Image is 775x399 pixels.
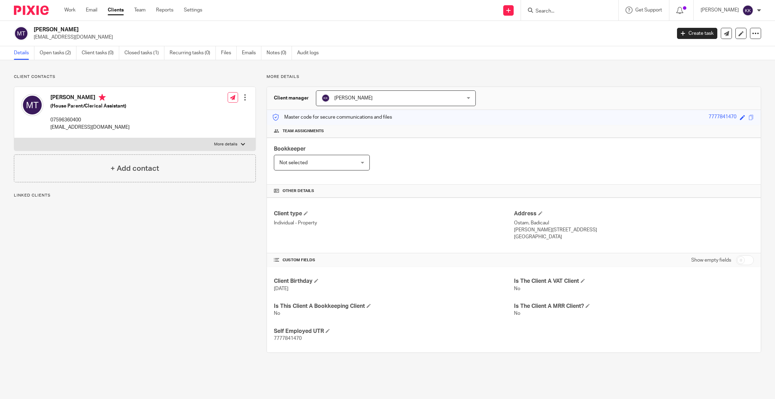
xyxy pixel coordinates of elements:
[221,46,237,60] a: Files
[274,286,288,291] span: [DATE]
[86,7,97,14] a: Email
[514,278,754,285] h4: Is The Client A VAT Client
[274,220,514,226] p: Individual - Property
[709,113,736,121] div: 7777841470
[321,94,330,102] img: svg%3E
[50,117,130,123] p: 07596360400
[274,336,302,341] span: 7777841470
[64,7,75,14] a: Work
[514,303,754,310] h4: Is The Client A MRR Client?
[242,46,261,60] a: Emails
[274,146,306,152] span: Bookkeeper
[274,328,514,335] h4: Self Employed UTR
[535,8,597,15] input: Search
[134,7,146,14] a: Team
[99,94,106,101] i: Primary
[334,96,373,101] span: [PERSON_NAME]
[34,34,667,41] p: [EMAIL_ADDRESS][DOMAIN_NAME]
[742,5,753,16] img: svg%3E
[272,114,392,121] p: Master code for secure communications and files
[297,46,324,60] a: Audit logs
[267,46,292,60] a: Notes (0)
[267,74,761,80] p: More details
[514,220,754,226] p: Ostam, Badicaul
[214,142,237,147] p: More details
[514,226,754,233] p: [PERSON_NAME][STREET_ADDRESS]
[50,94,130,103] h4: [PERSON_NAME]
[14,74,256,80] p: Client contacts
[283,188,314,194] span: Other details
[21,94,43,116] img: svg%3E
[274,257,514,263] h4: CUSTOM FIELDS
[274,210,514,217] h4: Client type
[14,193,256,198] p: Linked clients
[124,46,164,60] a: Closed tasks (1)
[635,8,662,13] span: Get Support
[274,278,514,285] h4: Client Birthday
[14,46,34,60] a: Details
[274,311,280,316] span: No
[14,26,28,41] img: svg%3E
[111,163,159,174] h4: + Add contact
[701,7,739,14] p: [PERSON_NAME]
[677,28,717,39] a: Create task
[40,46,76,60] a: Open tasks (2)
[50,103,130,110] h5: (House Parent/Clerical Assistant)
[514,210,754,217] h4: Address
[514,286,520,291] span: No
[82,46,119,60] a: Client tasks (0)
[283,128,324,134] span: Team assignments
[279,160,308,165] span: Not selected
[184,7,202,14] a: Settings
[274,95,309,102] h3: Client manager
[156,7,173,14] a: Reports
[514,311,520,316] span: No
[170,46,216,60] a: Recurring tasks (0)
[108,7,124,14] a: Clients
[50,124,130,131] p: [EMAIL_ADDRESS][DOMAIN_NAME]
[34,26,540,33] h2: [PERSON_NAME]
[14,6,49,15] img: Pixie
[274,303,514,310] h4: Is This Client A Bookkeeping Client
[514,233,754,240] p: [GEOGRAPHIC_DATA]
[691,257,731,264] label: Show empty fields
